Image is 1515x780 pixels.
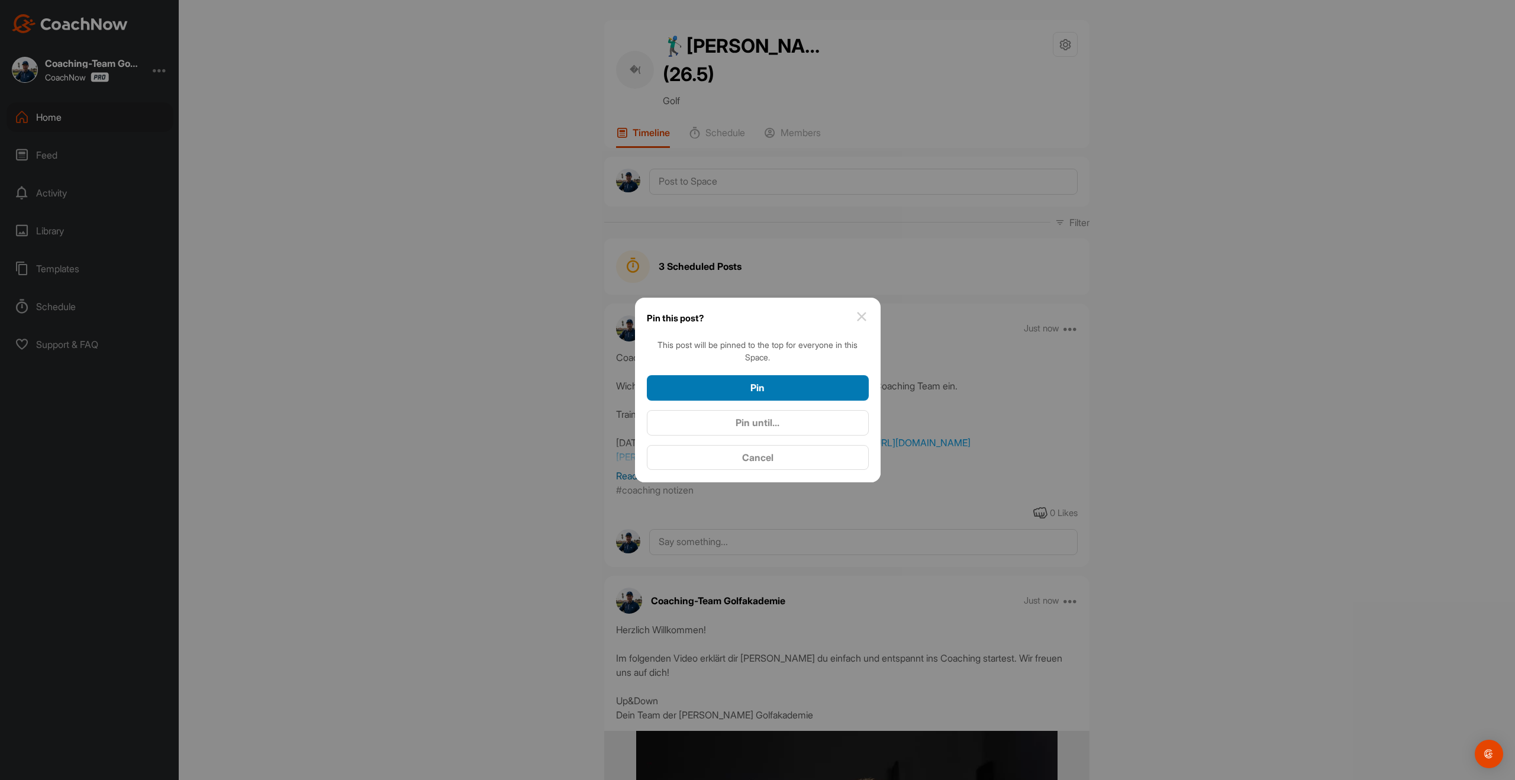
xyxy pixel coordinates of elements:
h1: Pin this post? [647,310,704,327]
img: close [855,310,869,324]
div: This post will be pinned to the top for everyone in this Space. [647,339,869,363]
button: Pin [647,375,869,401]
button: Cancel [647,445,869,470]
button: Pin until... [647,410,869,436]
div: Open Intercom Messenger [1475,740,1503,768]
span: Pin until... [736,417,779,428]
span: Pin [750,382,765,394]
span: Cancel [742,452,773,463]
